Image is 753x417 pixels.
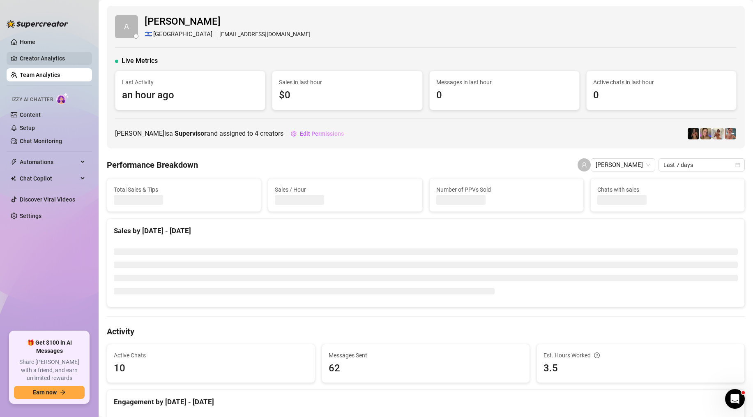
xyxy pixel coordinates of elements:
[124,24,129,30] span: user
[290,127,344,140] button: Edit Permissions
[725,389,745,409] iframe: Intercom live chat
[122,88,258,103] span: an hour ago
[56,93,69,104] img: AI Chatter
[596,159,650,171] span: Guy Ackerman
[300,130,344,137] span: Edit Permissions
[20,72,60,78] a: Team Analytics
[329,351,523,360] span: Messages Sent
[153,30,212,39] span: [GEOGRAPHIC_DATA]
[114,225,738,236] div: Sales by [DATE] - [DATE]
[597,185,738,194] span: Chats with sales
[20,172,78,185] span: Chat Copilot
[175,130,207,137] b: Supervisor
[12,96,53,104] span: Izzy AI Chatter
[20,39,35,45] a: Home
[122,78,258,87] span: Last Activity
[725,128,736,139] img: YL
[275,185,415,194] span: Sales / Hour
[291,131,297,137] span: setting
[145,30,152,39] span: 🇮🇱
[14,339,85,355] span: 🎁 Get $100 in AI Messages
[14,386,85,399] button: Earn nowarrow-right
[20,196,75,203] a: Discover Viral Videos
[122,56,158,66] span: Live Metrics
[255,130,258,137] span: 4
[107,326,745,337] h4: Activity
[735,162,740,167] span: calendar
[20,52,85,65] a: Creator Analytics
[688,128,699,139] img: D
[594,351,600,360] span: question-circle
[329,361,523,376] span: 62
[279,78,415,87] span: Sales in last hour
[14,358,85,382] span: Share [PERSON_NAME] with a friend, and earn unlimited rewards
[712,128,724,139] img: Green
[20,213,41,219] a: Settings
[7,20,68,28] img: logo-BBDzfeDw.svg
[436,88,573,103] span: 0
[593,88,730,103] span: 0
[145,14,311,30] span: [PERSON_NAME]
[33,389,57,396] span: Earn now
[543,361,738,376] span: 3.5
[436,185,577,194] span: Number of PPVs Sold
[114,361,308,376] span: 10
[593,78,730,87] span: Active chats in last hour
[700,128,712,139] img: Cherry
[107,159,198,171] h4: Performance Breakdown
[145,30,311,39] div: [EMAIL_ADDRESS][DOMAIN_NAME]
[20,125,35,131] a: Setup
[20,155,78,169] span: Automations
[11,176,16,181] img: Chat Copilot
[114,396,738,408] div: Engagement by [DATE] - [DATE]
[20,138,62,144] a: Chat Monitoring
[114,351,308,360] span: Active Chats
[543,351,738,360] div: Est. Hours Worked
[20,111,41,118] a: Content
[279,88,415,103] span: $0
[115,128,283,139] span: [PERSON_NAME] is a and assigned to creators
[60,389,66,395] span: arrow-right
[581,162,587,168] span: user
[436,78,573,87] span: Messages in last hour
[11,159,17,165] span: thunderbolt
[663,159,740,171] span: Last 7 days
[114,185,254,194] span: Total Sales & Tips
